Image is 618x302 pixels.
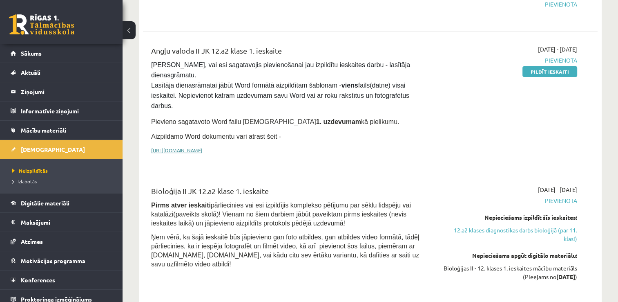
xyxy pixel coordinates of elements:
[11,63,112,82] a: Aktuāli
[11,232,112,251] a: Atzīmes
[21,50,42,57] span: Sākums
[11,270,112,289] a: Konferences
[443,213,577,222] div: Nepieciešams izpildīt šīs ieskaites:
[11,213,112,232] a: Maksājumi
[556,273,575,280] strong: [DATE]
[21,213,112,232] legend: Maksājumi
[11,101,112,120] a: Informatīvie ziņojumi
[21,238,43,245] span: Atzīmes
[12,178,37,185] span: Izlabotās
[9,14,74,35] a: Rīgas 1. Tālmācības vidusskola
[21,146,85,153] span: [DEMOGRAPHIC_DATA]
[151,133,281,140] span: Aizpildāmo Word dokumentu vari atrast šeit -
[443,196,577,205] span: Pievienota
[316,118,361,125] strong: 1. uzdevumam
[11,44,112,63] a: Sākums
[341,82,358,89] strong: viens
[443,251,577,260] div: Nepieciešams apgūt digitālo materiālu:
[151,202,211,209] strong: Pirms atver ieskaiti
[151,202,411,227] span: pārliecinies vai esi izpildījis komplekso pētījumu par sēklu lidspēju vai katalāzi(paveikts skolā...
[11,251,112,270] a: Motivācijas programma
[151,61,412,109] span: [PERSON_NAME], vai esi sagatavojis pievienošanai jau izpildītu ieskaites darbu - lasītāja dienasg...
[11,194,112,212] a: Digitālie materiāli
[11,121,112,140] a: Mācību materiāli
[151,118,399,125] span: Pievieno sagatavoto Word failu [DEMOGRAPHIC_DATA] kā pielikumu.
[21,257,85,264] span: Motivācijas programma
[443,56,577,65] span: Pievienota
[21,199,69,207] span: Digitālie materiāli
[11,140,112,159] a: [DEMOGRAPHIC_DATA]
[522,66,577,77] a: Pildīt ieskaiti
[538,185,577,194] span: [DATE] - [DATE]
[151,147,202,153] a: [URL][DOMAIN_NAME]
[21,276,55,284] span: Konferences
[21,69,40,76] span: Aktuāli
[21,82,112,101] legend: Ziņojumi
[12,178,114,185] a: Izlabotās
[443,264,577,281] div: Bioloģijas II - 12. klases 1. ieskaites mācību materiāls (Pieejams no )
[443,226,577,243] a: 12.a2 klases diagnostikas darbs bioloģijā (par 11. klasi)
[12,167,48,174] span: Neizpildītās
[11,82,112,101] a: Ziņojumi
[12,167,114,174] a: Neizpildītās
[21,101,112,120] legend: Informatīvie ziņojumi
[151,45,431,60] div: Angļu valoda II JK 12.a2 klase 1. ieskaite
[21,126,66,134] span: Mācību materiāli
[151,185,431,201] div: Bioloģija II JK 12.a2 klase 1. ieskaite
[151,234,419,268] span: Ņem vērā, ka šajā ieskaitē būs jāpievieno gan foto atbildes, gan atbildes video formātā, tādēļ pā...
[538,45,577,54] span: [DATE] - [DATE]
